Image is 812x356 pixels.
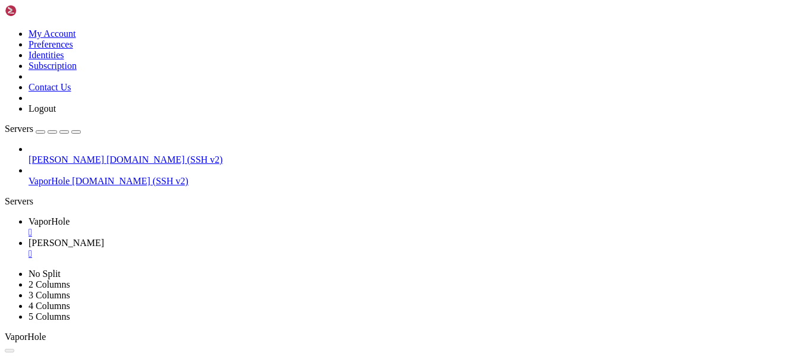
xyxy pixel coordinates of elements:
[106,155,223,165] span: [DOMAIN_NAME] (SSH v2)
[5,5,656,16] x-row: Connecting [DOMAIN_NAME]...
[29,39,73,49] a: Preferences
[29,103,56,114] a: Logout
[5,16,10,27] div: (0, 1)
[5,5,73,17] img: Shellngn
[29,248,807,259] a: 
[5,5,71,13] span: userpi@vaporhole
[29,311,70,322] a: 5 Columns
[5,124,81,134] a: Servers
[29,165,807,187] li: VaporHole [DOMAIN_NAME] (SSH v2)
[29,82,71,92] a: Contact Us
[29,279,70,289] a: 2 Columns
[5,5,656,14] x-row: : $
[29,29,76,39] a: My Account
[29,216,70,226] span: VaporHole
[29,176,807,187] a: VaporHole [DOMAIN_NAME] (SSH v2)
[29,61,77,71] a: Subscription
[5,332,46,342] span: VaporHole
[29,238,104,248] span: [PERSON_NAME]
[5,23,9,31] div: (0, 2)
[29,238,807,259] a: Ali
[5,196,807,207] div: Servers
[29,301,70,311] a: 4 Columns
[29,155,104,165] span: [PERSON_NAME]
[5,124,33,134] span: Servers
[29,144,807,165] li: [PERSON_NAME] [DOMAIN_NAME] (SSH v2)
[5,14,656,23] x-row: logout
[29,269,61,279] a: No Split
[29,216,807,238] a: VaporHole
[72,176,188,186] span: [DOMAIN_NAME] (SSH v2)
[29,290,70,300] a: 3 Columns
[29,176,70,186] span: VaporHole
[29,227,807,238] a: 
[29,50,64,60] a: Identities
[75,5,80,13] span: ~
[29,155,807,165] a: [PERSON_NAME] [DOMAIN_NAME] (SSH v2)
